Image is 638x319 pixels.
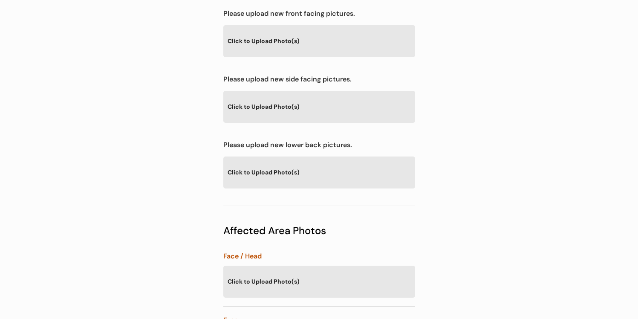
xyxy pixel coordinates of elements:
div: Click to Upload Photo(s) [223,157,415,188]
div: Please upload new lower back pictures. [223,140,415,150]
div: Click to Upload Photo(s) [223,266,415,297]
div: Please upload new side facing pictures. [223,74,415,84]
div: Affected Area Photos [223,223,326,238]
div: Click to Upload Photo(s) [223,91,415,122]
div: Please upload new front facing pictures. [223,9,415,19]
div: Face / Head [223,251,415,261]
div: Click to Upload Photo(s) [223,25,415,56]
